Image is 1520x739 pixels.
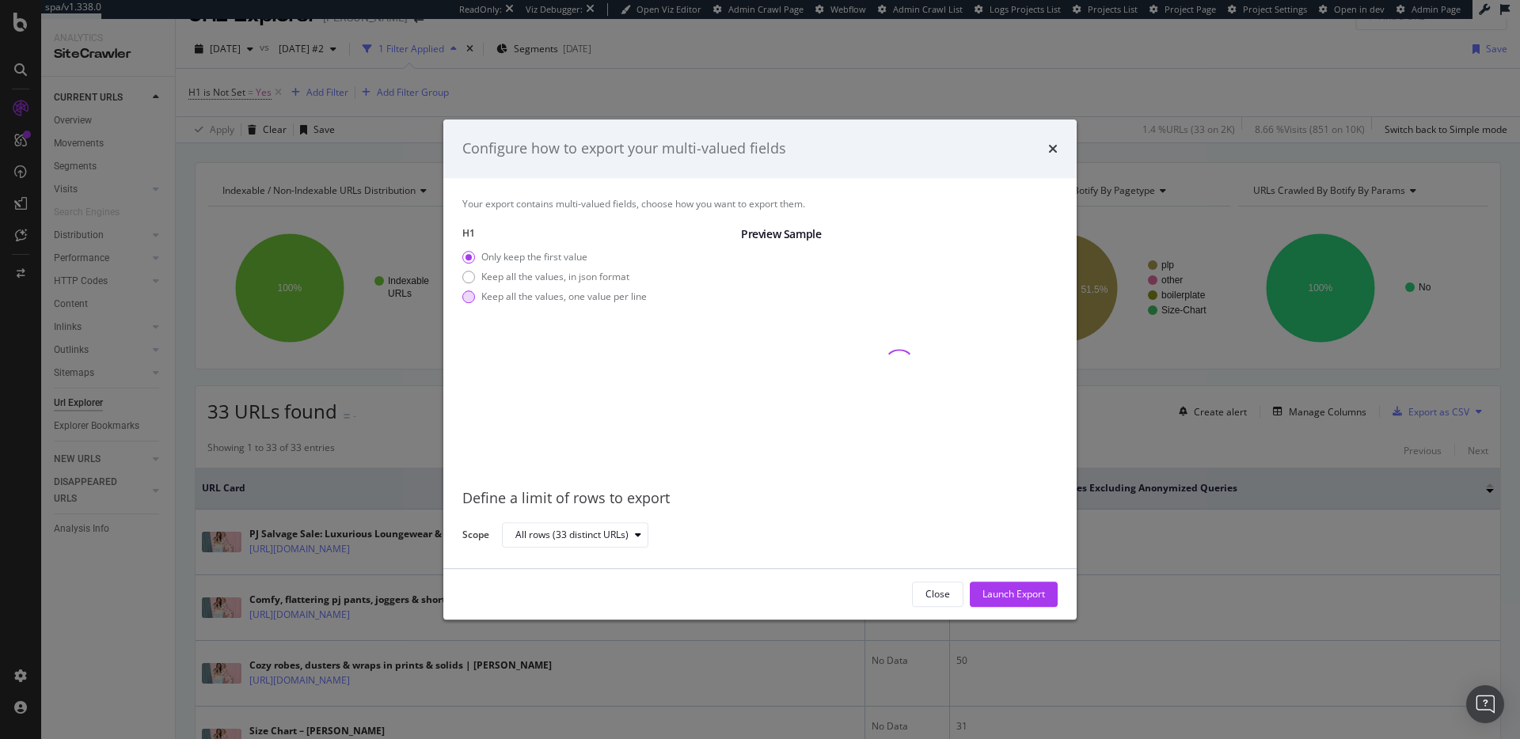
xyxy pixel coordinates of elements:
div: Keep all the values, in json format [462,270,647,283]
button: All rows (33 distinct URLs) [502,522,648,548]
div: All rows (33 distinct URLs) [515,530,629,540]
div: Only keep the first value [481,250,587,263]
div: Preview Sample [741,226,1058,242]
button: Close [912,582,963,607]
div: Only keep the first value [462,250,647,263]
div: Open Intercom Messenger [1466,685,1504,723]
div: Your export contains multi-valued fields, choose how you want to export them. [462,197,1058,210]
button: Launch Export [970,582,1058,607]
div: times [1048,138,1058,159]
div: modal [443,119,1077,620]
div: Keep all the values, in json format [481,270,629,283]
label: H1 [462,226,728,240]
div: Close [925,587,950,601]
div: Configure how to export your multi-valued fields [462,138,786,159]
div: Launch Export [982,587,1045,601]
div: Keep all the values, one value per line [481,290,647,303]
label: Scope [462,528,489,545]
div: Define a limit of rows to export [462,488,1058,509]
